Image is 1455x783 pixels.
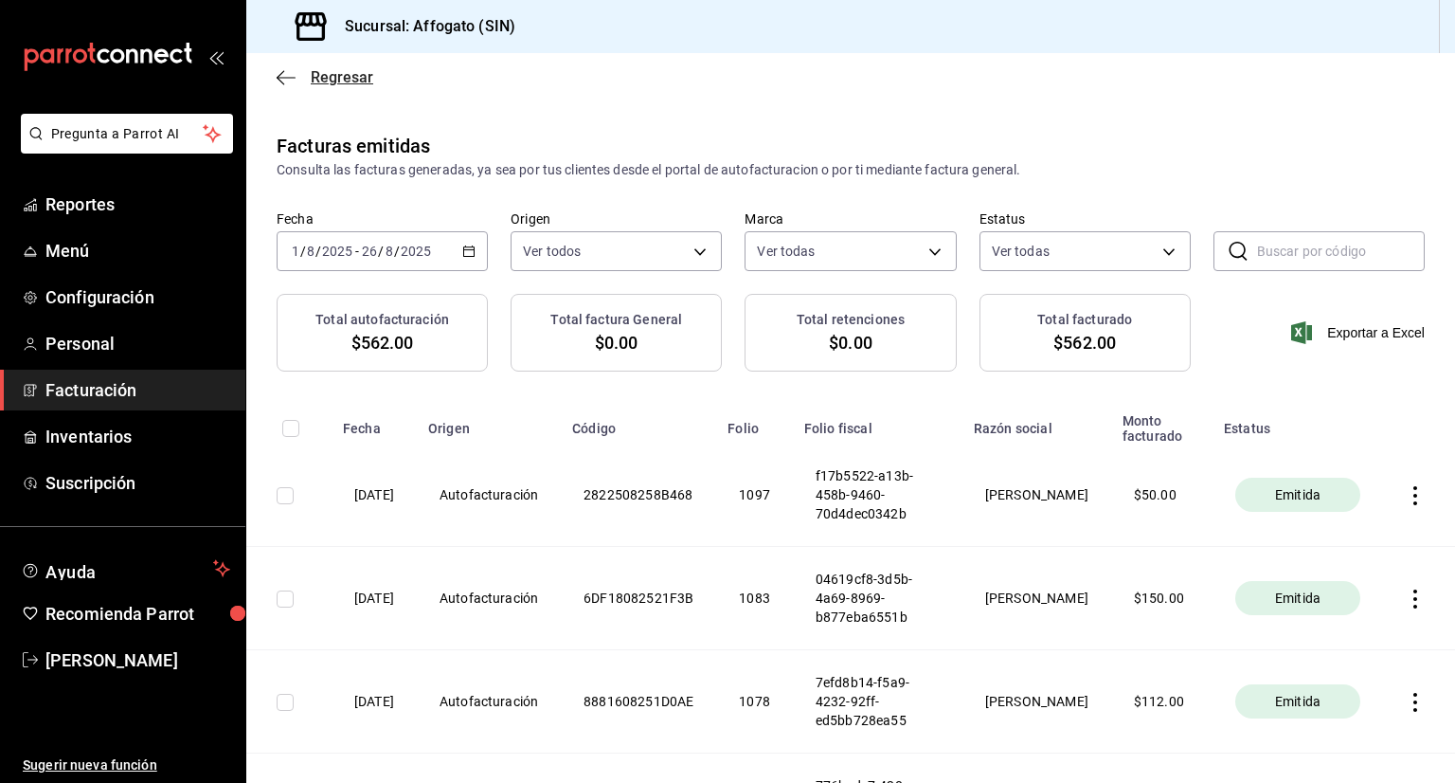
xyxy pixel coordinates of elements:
[793,650,962,754] th: 7efd8b14-f5a9-4232-92ff-ed5bb728ea55
[45,238,230,264] span: Menú
[45,424,230,449] span: Inventarios
[311,68,373,86] span: Regresar
[332,444,417,547] th: [DATE]
[793,444,962,547] th: f17b5522-a13b-458b-9460-70d4dec0342b
[1111,402,1212,444] th: Monto facturado
[561,402,716,444] th: Código
[979,212,1191,226] label: Estatus
[1267,692,1328,711] span: Emitida
[355,244,359,259] span: -
[291,244,300,259] input: --
[330,15,515,38] h3: Sucursal: Affogato (SIN)
[745,212,956,226] label: Marca
[1212,402,1383,444] th: Estatus
[277,132,430,160] div: Facturas emitidas
[45,191,230,217] span: Reportes
[829,330,872,355] span: $0.00
[51,124,204,144] span: Pregunta a Parrot AI
[45,601,230,627] span: Recomienda Parrot
[277,212,488,226] label: Fecha
[1267,589,1328,608] span: Emitida
[797,310,905,330] h3: Total retenciones
[1267,485,1328,504] span: Emitida
[1111,547,1212,650] th: $ 150.00
[400,244,432,259] input: ----
[793,402,962,444] th: Folio fiscal
[757,242,815,261] span: Ver todas
[523,242,581,261] span: Ver todos
[45,647,230,673] span: [PERSON_NAME]
[300,244,306,259] span: /
[417,444,561,547] th: Autofacturación
[1037,310,1132,330] h3: Total facturado
[378,244,384,259] span: /
[1111,444,1212,547] th: $ 50.00
[550,310,682,330] h3: Total factura General
[962,444,1111,547] th: [PERSON_NAME]
[351,330,414,355] span: $562.00
[1111,650,1212,754] th: $ 112.00
[417,650,561,754] th: Autofacturación
[962,402,1111,444] th: Razón social
[417,547,561,650] th: Autofacturación
[277,160,1425,180] div: Consulta las facturas generadas, ya sea por tus clientes desde el portal de autofacturacion o por...
[962,547,1111,650] th: [PERSON_NAME]
[793,547,962,650] th: 04619cf8-3d5b-4a69-8969-b877eba6551b
[315,244,321,259] span: /
[1295,321,1425,344] button: Exportar a Excel
[332,402,417,444] th: Fecha
[962,650,1111,754] th: [PERSON_NAME]
[45,284,230,310] span: Configuración
[306,244,315,259] input: --
[315,310,449,330] h3: Total autofacturación
[45,331,230,356] span: Personal
[23,756,230,775] span: Sugerir nueva función
[45,557,206,580] span: Ayuda
[716,444,793,547] th: 1097
[332,650,417,754] th: [DATE]
[394,244,400,259] span: /
[417,402,561,444] th: Origen
[716,547,793,650] th: 1083
[1053,330,1116,355] span: $562.00
[511,212,722,226] label: Origen
[321,244,353,259] input: ----
[561,444,716,547] th: 2822508258B468
[361,244,378,259] input: --
[385,244,394,259] input: --
[1257,232,1425,270] input: Buscar por código
[45,377,230,403] span: Facturación
[595,330,638,355] span: $0.00
[561,547,716,650] th: 6DF18082521F3B
[561,650,716,754] th: 8881608251D0AE
[13,137,233,157] a: Pregunta a Parrot AI
[716,650,793,754] th: 1078
[716,402,793,444] th: Folio
[992,242,1050,261] span: Ver todas
[208,49,224,64] button: open_drawer_menu
[332,547,417,650] th: [DATE]
[45,470,230,496] span: Suscripción
[21,114,233,154] button: Pregunta a Parrot AI
[277,68,373,86] button: Regresar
